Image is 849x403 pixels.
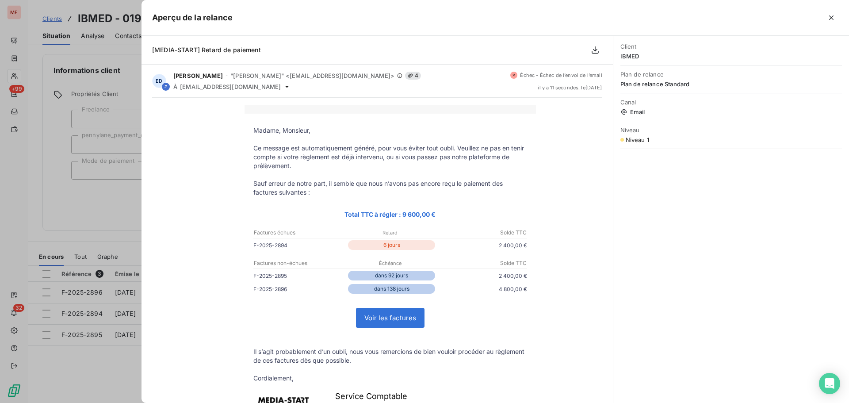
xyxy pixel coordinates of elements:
[819,373,840,394] div: Open Intercom Messenger
[437,241,527,250] p: 2 400,00 €
[335,391,407,401] span: Service Comptable
[152,46,261,54] span: [MEDIA-START] Retard de paiement
[173,72,223,79] span: [PERSON_NAME]
[253,209,527,219] p: Total TTC à régler : 9 600,00 €
[620,99,842,106] span: Canal
[620,127,842,134] span: Niveau
[254,229,344,237] p: Factures échues
[253,144,527,170] p: Ce message est automatiquement généré, pour vous éviter tout oubli. Veuillez ne pas en tenir comp...
[437,271,527,280] p: 2 400,00 €
[173,83,177,90] span: À
[180,83,281,90] span: [EMAIL_ADDRESS][DOMAIN_NAME]
[348,284,435,294] p: dans 138 jours
[405,72,421,80] span: 4
[620,43,842,50] span: Client
[436,229,527,237] p: Solde TTC
[538,85,602,90] span: il y a 11 secondes , le [DATE]
[253,374,527,383] p: Cordialement,
[253,347,527,365] p: Il s’agit probablement d’un oubli, nous vous remercions de bien vouloir procéder au règlement de ...
[620,81,842,88] span: Plan de relance Standard
[626,136,649,143] span: Niveau 1
[356,308,424,327] a: Voir les factures
[348,240,435,250] p: 6 jours
[253,271,347,280] p: F-2025-2895
[152,12,233,24] h5: Aperçu de la relance
[436,259,527,267] p: Solde TTC
[620,53,842,60] span: IBMED
[620,108,842,115] span: Email
[348,271,435,280] p: dans 92 jours
[520,73,602,78] span: Échec - Échec de l’envoi de l’email
[253,126,527,135] p: Madame, Monsieur,
[253,179,527,197] p: Sauf erreur de notre part, il semble que nous n’avons pas encore reçu le paiement des factures su...
[345,229,435,237] p: Retard
[230,72,394,79] span: "[PERSON_NAME]" <[EMAIL_ADDRESS][DOMAIN_NAME]>
[253,241,347,250] p: F-2025-2894
[253,284,347,294] p: F-2025-2896
[345,259,435,267] p: Échéance
[152,74,166,88] div: ED
[254,259,344,267] p: Factures non-échues
[620,71,842,78] span: Plan de relance
[437,284,527,294] p: 4 800,00 €
[226,73,228,78] span: -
